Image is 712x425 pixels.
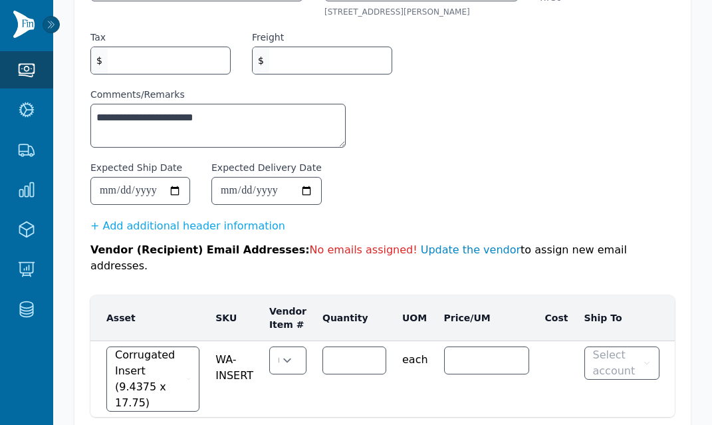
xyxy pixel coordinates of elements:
[252,31,284,44] label: Freight
[90,161,182,174] label: Expected Ship Date
[13,11,35,38] img: Finventory
[576,295,668,341] th: Ship To
[90,88,346,101] label: Comments/Remarks
[667,295,709,341] th: Total OH
[584,347,660,380] button: Select account
[421,243,521,256] a: Update the vendor
[324,7,519,17] div: [STREET_ADDRESS][PERSON_NAME]
[261,295,314,341] th: Vendor Item #
[90,243,627,272] span: to assign new email addresses.
[91,47,108,74] span: $
[207,295,261,341] th: SKU
[211,161,322,174] label: Expected Delivery Date
[436,295,537,341] th: Price/UM
[537,295,576,341] th: Cost
[90,218,285,234] button: + Add additional header information
[593,347,641,379] span: Select account
[90,295,207,341] th: Asset
[314,295,394,341] th: Quantity
[310,243,417,256] span: No emails assigned!
[115,347,183,411] span: Corrugated Insert (9.4375 x 17.75)
[394,295,436,341] th: UOM
[402,347,428,368] span: each
[90,243,310,256] span: Vendor (Recipient) Email Addresses:
[90,31,106,44] label: Tax
[253,47,269,74] span: $
[106,347,199,412] button: Corrugated Insert (9.4375 x 17.75)
[207,341,261,418] td: WA-INSERT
